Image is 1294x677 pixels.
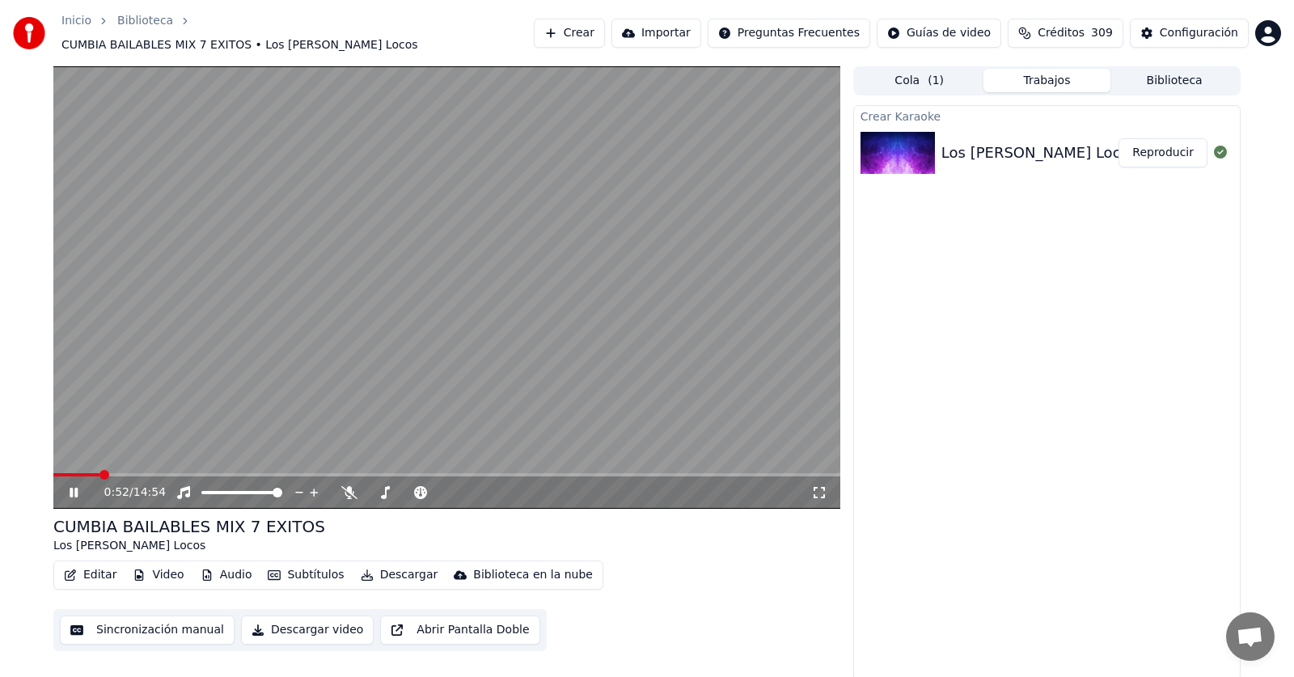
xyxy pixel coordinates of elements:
button: Guías de video [877,19,1001,48]
button: Sincronización manual [60,616,235,645]
button: Subtítulos [261,564,350,586]
button: Video [126,564,190,586]
span: 309 [1091,25,1113,41]
button: Trabajos [983,69,1111,92]
div: Configuración [1160,25,1238,41]
button: Créditos309 [1008,19,1123,48]
img: youka [13,17,45,49]
button: Biblioteca [1110,69,1238,92]
a: Chat abierto [1226,612,1275,661]
button: Editar [57,564,123,586]
nav: breadcrumb [61,13,534,53]
div: Crear Karaoke [854,106,1240,125]
span: CUMBIA BAILABLES MIX 7 EXITOS • Los [PERSON_NAME] Locos [61,37,418,53]
div: / [104,484,143,501]
button: Preguntas Frecuentes [708,19,870,48]
button: Abrir Pantalla Doble [380,616,539,645]
button: Descargar video [241,616,374,645]
a: Biblioteca [117,13,173,29]
button: Importar [611,19,701,48]
button: Configuración [1130,19,1249,48]
button: Cola [856,69,983,92]
div: Los [PERSON_NAME] Locos [53,538,325,554]
span: ( 1 ) [928,73,944,89]
button: Descargar [354,564,445,586]
div: CUMBIA BAILABLES MIX 7 EXITOS [53,515,325,538]
button: Audio [194,564,259,586]
span: Créditos [1038,25,1085,41]
div: Biblioteca en la nube [473,567,593,583]
button: Reproducir [1119,138,1207,167]
button: Crear [534,19,605,48]
a: Inicio [61,13,91,29]
span: 14:54 [133,484,166,501]
span: 0:52 [104,484,129,501]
